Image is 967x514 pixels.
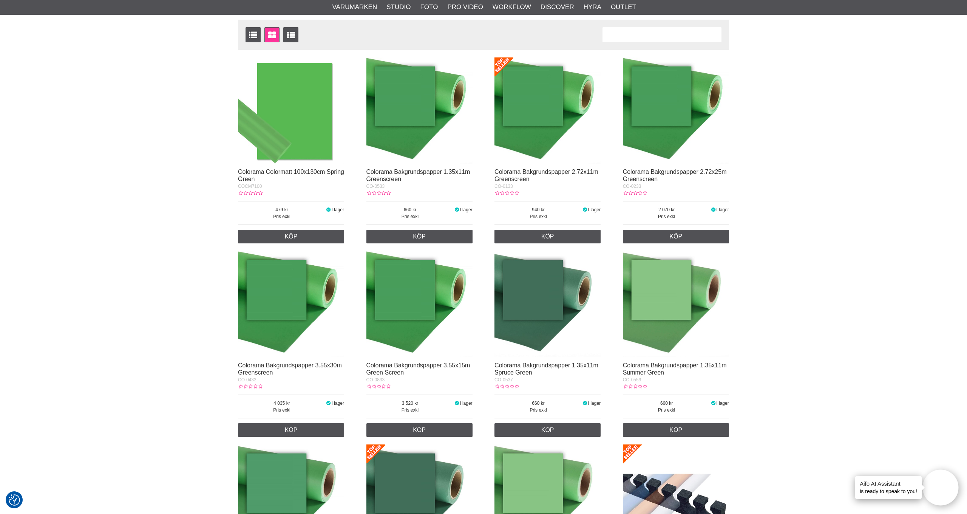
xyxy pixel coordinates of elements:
i: I lager [326,207,332,212]
span: CO-0133 [494,184,513,189]
img: Colorama Bakgrundspapper 3.55x15m Green Screen [366,251,473,357]
span: 2 070 [623,206,711,213]
a: Colorama Bakgrundspapper 3.55x30m Greenscreen [238,362,342,376]
img: Colorama Bakgrundspapper 2.72x11m Greenscreen [494,57,601,164]
a: Colorama Bakgrundspapper 2.72x25m Greenscreen [623,169,727,182]
button: Samtyckesinställningar [9,493,20,507]
span: CO-0537 [494,377,513,382]
a: Hyra [584,2,601,12]
i: I lager [326,401,332,406]
div: Kundbetyg: 0 [623,190,647,197]
span: Pris exkl [494,407,582,413]
span: 660 [494,400,582,407]
img: Colorama Bakgrundspapper 3.55x30m Greenscreen [238,251,344,357]
a: Colorama Bakgrundspapper 1.35x11m Spruce Green [494,362,598,376]
span: I lager [332,207,344,212]
span: I lager [588,401,601,406]
a: Utökad listvisning [283,27,298,42]
a: Studio [386,2,411,12]
i: I lager [711,401,717,406]
img: Revisit consent button [9,494,20,506]
i: I lager [582,207,588,212]
span: CO-0233 [623,184,641,189]
span: Pris exkl [623,407,711,413]
a: Köp [623,230,729,243]
span: 660 [366,206,454,213]
a: Köp [623,423,729,437]
div: Kundbetyg: 0 [366,383,391,390]
a: Varumärken [332,2,377,12]
div: Kundbetyg: 0 [494,190,519,197]
span: I lager [716,207,729,212]
img: Colorama Bakgrundspapper 1.35x11m Greenscreen [366,57,473,164]
i: I lager [454,401,460,406]
span: 4 035 [238,400,326,407]
span: 660 [623,400,711,407]
span: CO-0559 [623,377,641,382]
a: Workflow [493,2,531,12]
div: is ready to speak to you! [855,476,922,499]
h4: Aifo AI Assistant [860,480,917,488]
span: CO-0833 [366,377,385,382]
div: Kundbetyg: 0 [238,383,262,390]
a: Colorama Colormatt 100x130cm Spring Green [238,169,344,182]
a: Köp [494,230,601,243]
span: 3 520 [366,400,454,407]
span: Pris exkl [623,213,711,220]
a: Köp [366,230,473,243]
span: I lager [716,401,729,406]
a: Colorama Bakgrundspapper 1.35x11m Greenscreen [366,169,470,182]
a: Köp [366,423,473,437]
div: Kundbetyg: 0 [238,190,262,197]
img: Colorama Bakgrundspapper 1.35x11m Summer Green [623,251,729,357]
span: Pris exkl [238,213,326,220]
a: Pro Video [447,2,483,12]
i: I lager [711,207,717,212]
div: Kundbetyg: 0 [494,383,519,390]
span: CO-0533 [366,184,385,189]
span: Pris exkl [366,407,454,413]
a: Colorama Bakgrundspapper 2.72x11m Greenscreen [494,169,598,182]
i: I lager [582,401,588,406]
span: Pris exkl [238,407,326,413]
span: Pris exkl [366,213,454,220]
a: Fönstervisning [264,27,280,42]
span: 940 [494,206,582,213]
a: Colorama Bakgrundspapper 1.35x11m Summer Green [623,362,727,376]
span: CO-0433 [238,377,256,382]
a: Colorama Bakgrundspapper 3.55x15m Green Screen [366,362,470,376]
div: Kundbetyg: 0 [366,190,391,197]
a: Köp [494,423,601,437]
div: Kundbetyg: 0 [623,383,647,390]
a: Discover [541,2,574,12]
a: Köp [238,230,344,243]
i: I lager [454,207,460,212]
span: Pris exkl [494,213,582,220]
a: Outlet [611,2,636,12]
span: COCM7100 [238,184,262,189]
span: I lager [332,401,344,406]
span: I lager [588,207,601,212]
a: Foto [420,2,438,12]
img: Colorama Bakgrundspapper 2.72x25m Greenscreen [623,57,729,164]
img: Colorama Colormatt 100x130cm Spring Green [238,57,344,164]
span: I lager [460,401,472,406]
a: Listvisning [246,27,261,42]
a: Köp [238,423,344,437]
img: Colorama Bakgrundspapper 1.35x11m Spruce Green [494,251,601,357]
span: 479 [238,206,326,213]
span: I lager [460,207,472,212]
